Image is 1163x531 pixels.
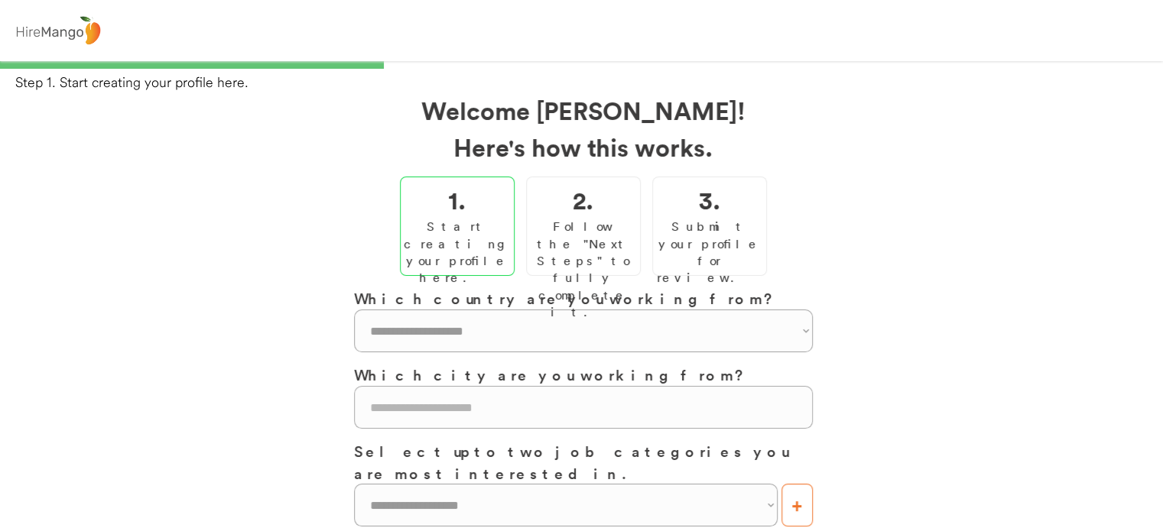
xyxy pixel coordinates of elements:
[3,61,1160,69] div: 33%
[15,73,1163,92] div: Step 1. Start creating your profile here.
[354,92,813,165] h2: Welcome [PERSON_NAME]! Here's how this works.
[404,218,511,287] div: Start creating your profile here.
[573,181,593,218] h2: 2.
[657,218,762,287] div: Submit your profile for review.
[531,218,636,320] div: Follow the "Next Steps" to fully complete it.
[354,364,813,386] h3: Which city are you working from?
[354,440,813,484] h3: Select up to two job categories you are most interested in.
[354,287,813,309] h3: Which country are you working from?
[448,181,466,218] h2: 1.
[781,484,813,526] button: +
[11,13,105,49] img: logo%20-%20hiremango%20gray.png
[699,181,720,218] h2: 3.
